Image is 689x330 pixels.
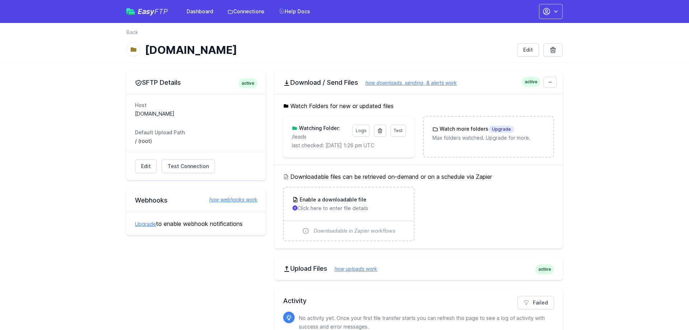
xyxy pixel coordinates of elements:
[283,172,554,181] h5: Downloadable files can be retrieved on-demand or on a schedule via Zapier
[535,264,554,274] span: active
[161,159,215,173] a: Test Connection
[292,142,406,149] p: last checked: [DATE] 1:26 pm UTC
[394,128,403,133] span: Test
[517,43,539,57] a: Edit
[223,5,269,18] a: Connections
[145,43,511,56] h1: [DOMAIN_NAME]
[352,125,370,137] a: Logs
[390,125,406,137] a: Test
[239,78,257,88] span: active
[488,126,514,133] span: Upgrade
[135,159,157,173] a: Edit
[126,8,135,15] img: easyftp_logo.png
[297,125,340,132] h3: Watching Folder:
[138,8,168,15] span: Easy
[283,102,554,110] h5: Watch Folders for new or updated files
[284,187,413,241] a: Enable a downloadable file Click here to enter file details Downloadable in Zapier workflows
[135,78,257,87] h2: SFTP Details
[432,134,545,141] p: Max folders watched. Upgrade for more.
[292,205,405,212] p: Click here to enter file details
[292,133,348,140] p: leads
[154,7,168,16] span: FTP
[168,163,209,170] span: Test Connection
[283,296,554,306] h2: Activity
[517,296,554,310] a: Failed
[202,196,257,203] a: how webhooks work
[135,221,156,227] a: Upgrade
[283,264,554,273] h2: Upload Files
[126,8,168,15] a: EasyFTP
[298,196,366,203] h3: Enable a downloadable file
[126,29,138,36] a: Back
[283,78,554,87] h2: Download / Send Files
[438,125,514,133] h3: Watch more folders
[182,5,217,18] a: Dashboard
[424,117,553,150] a: Watch more foldersUpgrade Max folders watched. Upgrade for more.
[275,5,314,18] a: Help Docs
[135,129,257,136] dt: Default Upload Path
[358,80,457,86] a: how downloads, sending, & alerts work
[135,110,257,117] dd: [DOMAIN_NAME]
[135,138,257,145] dd: / (root)
[135,102,257,109] dt: Host
[327,266,377,272] a: how uploads work
[522,77,540,87] span: active
[135,196,257,205] h2: Webhooks
[126,212,266,235] div: to enable webhook notifications
[126,29,563,40] nav: Breadcrumb
[314,227,395,234] span: Downloadable in Zapier workflows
